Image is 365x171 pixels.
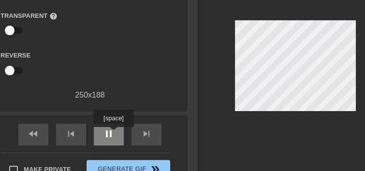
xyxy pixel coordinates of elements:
[28,128,39,140] span: fast_rewind
[103,128,115,140] span: pause
[49,12,58,20] span: help
[0,51,30,60] label: Reverse
[0,11,58,21] label: Transparent
[65,128,77,140] span: skip_previous
[141,128,152,140] span: skip_next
